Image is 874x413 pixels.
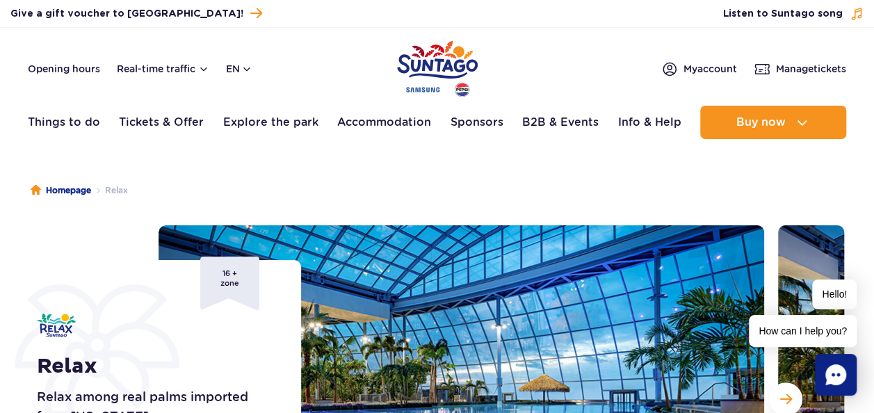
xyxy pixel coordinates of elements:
a: Managetickets [754,60,846,77]
a: Myaccount [661,60,737,77]
a: B2B & Events [522,106,599,139]
span: My account [683,62,737,76]
a: Accommodation [337,106,431,139]
span: How can I help you? [749,315,857,347]
a: Give a gift voucher to [GEOGRAPHIC_DATA]! [10,4,262,23]
a: Tickets & Offer [119,106,204,139]
a: Park of Poland [397,35,478,99]
h1: Relax [37,354,270,379]
a: Things to do [28,106,100,139]
a: Sponsors [451,106,503,139]
div: Chat [815,354,857,396]
img: Relax [37,314,76,337]
a: Homepage [31,184,91,197]
a: Explore the park [223,106,318,139]
button: en [226,62,252,76]
a: Info & Help [618,106,681,139]
button: Buy now [700,106,846,139]
button: Real-time traffic [117,63,209,74]
span: 16 + zone [200,257,259,310]
a: Opening hours [28,62,100,76]
span: Manage tickets [776,62,846,76]
span: Listen to Suntago song [723,7,843,21]
span: Hello! [812,280,857,309]
span: Give a gift voucher to [GEOGRAPHIC_DATA]! [10,7,243,21]
li: Relax [91,184,128,197]
span: Buy now [736,116,785,129]
button: Listen to Suntago song [723,7,864,21]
